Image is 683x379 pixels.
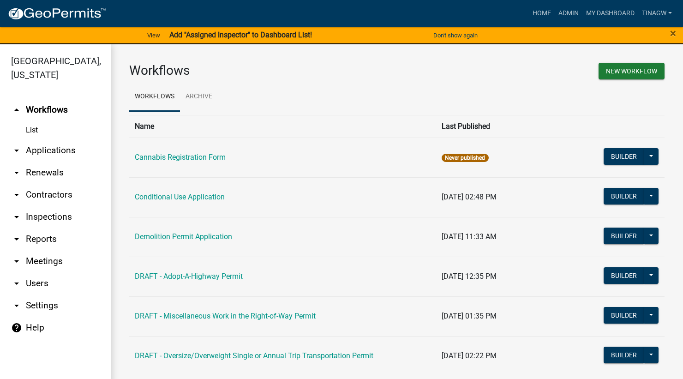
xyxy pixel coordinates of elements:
a: Archive [180,82,218,112]
a: TinaGW [638,5,676,22]
i: arrow_drop_down [11,256,22,267]
span: Never published [442,154,488,162]
button: New Workflow [599,63,665,79]
button: Don't show again [430,28,481,43]
th: Name [129,115,436,138]
i: arrow_drop_down [11,189,22,200]
a: View [144,28,164,43]
i: arrow_drop_down [11,167,22,178]
a: Workflows [129,82,180,112]
th: Last Published [436,115,582,138]
i: arrow_drop_down [11,300,22,311]
a: DRAFT - Oversize/Overweight Single or Annual Trip Transportation Permit [135,351,373,360]
span: [DATE] 11:33 AM [442,232,497,241]
a: Admin [555,5,582,22]
a: Conditional Use Application [135,193,225,201]
button: Builder [604,267,644,284]
span: [DATE] 01:35 PM [442,312,497,320]
span: [DATE] 02:22 PM [442,351,497,360]
a: DRAFT - Miscellaneous Work in the Right-of-Way Permit [135,312,316,320]
i: arrow_drop_up [11,104,22,115]
a: My Dashboard [582,5,638,22]
a: Cannabis Registration Form [135,153,226,162]
button: Close [670,28,676,39]
span: [DATE] 02:48 PM [442,193,497,201]
span: × [670,27,676,40]
h3: Workflows [129,63,390,78]
button: Builder [604,148,644,165]
button: Builder [604,347,644,363]
a: DRAFT - Adopt-A-Highway Permit [135,272,243,281]
a: Home [529,5,555,22]
i: arrow_drop_down [11,211,22,223]
strong: Add "Assigned Inspector" to Dashboard List! [169,30,312,39]
i: help [11,322,22,333]
a: Demolition Permit Application [135,232,232,241]
button: Builder [604,188,644,205]
span: [DATE] 12:35 PM [442,272,497,281]
i: arrow_drop_down [11,278,22,289]
button: Builder [604,307,644,324]
i: arrow_drop_down [11,234,22,245]
i: arrow_drop_down [11,145,22,156]
button: Builder [604,228,644,244]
